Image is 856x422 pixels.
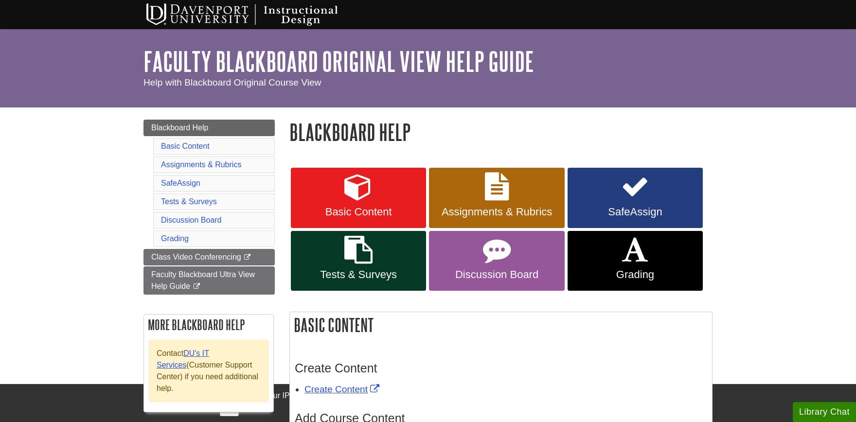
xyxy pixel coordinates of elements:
span: Faculty Blackboard Ultra View Help Guide [151,270,255,290]
a: Faculty Blackboard Ultra View Help Guide [143,266,275,295]
span: Class Video Conferencing [151,253,241,261]
a: Discussion Board [429,231,564,291]
span: SafeAssign [575,206,695,218]
div: Guide Page Menu [143,120,275,422]
a: SafeAssign [568,168,703,228]
a: Faculty Blackboard Original View Help Guide [143,46,534,76]
a: Discussion Board [161,216,222,224]
h3: Create Content [295,361,707,375]
a: Assignments & Rubrics [429,168,564,228]
h2: Basic Content [290,312,712,338]
img: Davenport University Instructional Design [139,2,372,27]
i: This link opens in a new window [193,283,201,290]
a: Tests & Surveys [291,231,426,291]
a: Tests & Surveys [161,197,217,206]
span: Tests & Surveys [298,268,419,281]
span: Help with Blackboard Original Course View [143,77,321,88]
a: Assignments & Rubrics [161,160,241,169]
a: Grading [161,234,189,243]
a: Blackboard Help [143,120,275,136]
span: Discussion Board [436,268,557,281]
div: Contact (Customer Support Center) if you need additional help. [149,340,268,402]
a: SafeAssign [161,179,200,187]
a: Basic Content [291,168,426,228]
a: Class Video Conferencing [143,249,275,265]
h1: Blackboard Help [289,120,713,144]
button: Library Chat [793,402,856,422]
a: Link opens in new window [304,384,382,394]
a: Basic Content [161,142,210,150]
span: Blackboard Help [151,123,208,132]
span: Basic Content [298,206,419,218]
i: This link opens in a new window [243,254,251,261]
h2: More Blackboard Help [144,315,273,335]
span: Grading [575,268,695,281]
span: Assignments & Rubrics [436,206,557,218]
a: Grading [568,231,703,291]
a: DU's IT Services [157,349,209,369]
